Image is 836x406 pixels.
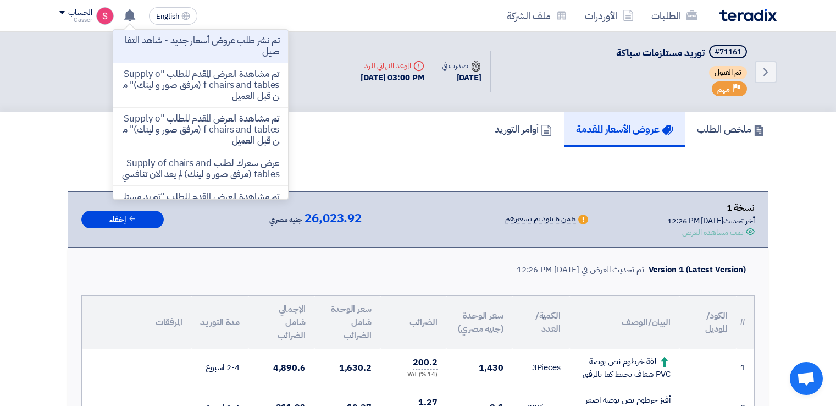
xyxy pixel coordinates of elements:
a: Open chat [790,362,823,395]
div: الموعد النهائي للرد [361,60,424,72]
div: تم تحديث العرض في [DATE] 12:26 PM [517,264,644,276]
span: توريد مستلزمات سباكة [616,45,705,60]
div: Gasser [59,17,92,23]
p: تم مشاهدة العرض المقدم للطلب "Supply of chairs and tables (مرفق صور و لينك)" من قبل العميل [122,113,279,146]
div: الحساب [68,8,92,18]
a: ملخص الطلب [685,112,777,147]
div: تمت مشاهدة العرض [682,227,744,238]
span: 26,023.92 [304,212,362,225]
p: تم مشاهدة العرض المقدم للطلب "Supply of chairs and tables (مرفق صور و لينك)" من قبل العميل [122,69,279,102]
div: 5 من 6 بنود تم تسعيرهم [505,215,576,224]
span: 200.2 [413,356,438,370]
span: 3 [532,361,537,374]
a: ملف الشركة [498,3,576,29]
span: 1,630.2 [339,361,372,375]
a: الطلبات [643,3,706,29]
p: تم مشاهدة العرض المقدم للطلب "توريد مستلزمات سباكة" من قبل العميل [122,191,279,213]
button: English [149,7,197,25]
span: 4,890.6 [273,361,306,375]
button: إخفاء [81,211,164,229]
div: [DATE] [442,72,481,84]
td: 1 [737,349,754,387]
div: أخر تحديث [DATE] 12:26 PM [667,215,755,227]
span: جنيه مصري [269,213,302,227]
span: تم القبول [709,66,747,79]
th: مدة التوريد [191,296,248,349]
th: الضرائب [380,296,446,349]
div: صدرت في [442,60,481,72]
p: تم نشر طلب عروض أسعار جديد - شاهد التفاصيل [122,35,279,57]
div: Version 1 (Latest Version) [649,264,746,276]
th: الإجمالي شامل الضرائب [248,296,314,349]
span: English [156,13,179,20]
h5: عروض الأسعار المقدمة [576,123,673,135]
td: Pieces [512,349,569,387]
img: Teradix logo [719,9,777,21]
td: 2-4 اسبوع [191,349,248,387]
th: الكمية/العدد [512,296,569,349]
a: الأوردرات [576,3,643,29]
h5: ملخص الطلب [697,123,765,135]
th: الكود/الموديل [679,296,737,349]
a: عروض الأسعار المقدمة [564,112,685,147]
a: أوامر التوريد [483,112,564,147]
h5: توريد مستلزمات سباكة [616,45,749,61]
th: البيان/الوصف [569,296,679,349]
div: [DATE] 03:00 PM [361,72,424,84]
th: سعر الوحدة شامل الضرائب [314,296,380,349]
div: #71161 [715,48,741,56]
span: 1,430 [479,361,503,375]
div: لفة خرطوم نص بوصة PVC شفاف بخيط كما بالمرفق [578,355,671,380]
p: عرض سعرك لطلب Supply of chairs and tables (مرفق صور و لينك) لم يعد الان تنافسي [122,158,279,180]
th: # [737,296,754,349]
th: سعر الوحدة (جنيه مصري) [446,296,512,349]
div: نسخة 1 [667,201,755,215]
div: (14 %) VAT [389,370,438,380]
span: مهم [717,84,730,95]
th: المرفقات [82,296,191,349]
img: unnamed_1748516558010.png [96,7,114,25]
h5: أوامر التوريد [495,123,552,135]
